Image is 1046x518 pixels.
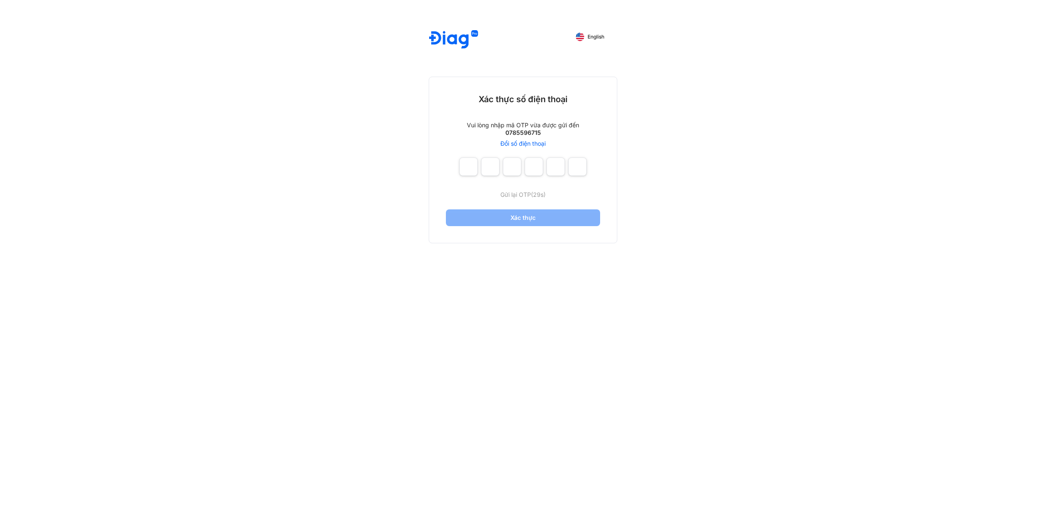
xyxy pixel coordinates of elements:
[505,129,541,137] div: 0785596715
[570,30,610,44] button: English
[479,94,567,105] div: Xác thực số điện thoại
[467,121,579,129] div: Vui lòng nhập mã OTP vừa được gửi đến
[576,33,584,41] img: English
[429,30,478,50] img: logo
[588,34,604,40] span: English
[446,209,600,226] button: Xác thực
[500,140,546,147] a: Đổi số điện thoại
